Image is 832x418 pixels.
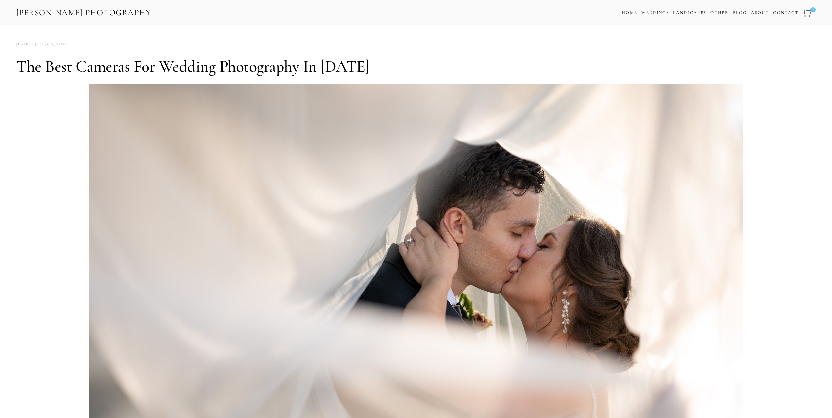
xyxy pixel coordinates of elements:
a: Other [710,10,729,15]
h1: The Best Cameras for Wedding Photography in [DATE] [16,57,816,76]
a: 0 items in cart [801,5,816,21]
a: About [751,8,769,18]
a: Blog [733,8,747,18]
a: Landscapes [673,10,706,15]
a: Contact [773,8,798,18]
a: Weddings [641,10,669,15]
a: [PERSON_NAME] [30,40,69,49]
a: Home [622,8,637,18]
time: [DATE] [16,40,30,49]
span: 0 [810,7,816,12]
a: [PERSON_NAME] Photography [16,6,152,20]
